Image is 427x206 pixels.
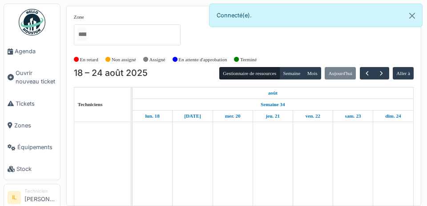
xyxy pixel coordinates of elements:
span: Tickets [16,99,56,108]
button: Précédent [360,67,375,80]
label: Zone [74,13,84,21]
span: Équipements [17,143,56,151]
button: Aujourd'hui [325,67,356,79]
a: 18 août 2025 [143,111,161,122]
li: IL [8,191,21,204]
a: Agenda [4,40,60,62]
button: Gestionnaire de ressources [219,67,280,79]
button: Mois [303,67,321,79]
button: Close [402,4,422,28]
label: En attente d'approbation [178,56,227,63]
button: Aller à [393,67,414,79]
span: Agenda [15,47,56,55]
label: Terminé [240,56,257,63]
label: Non assigné [112,56,136,63]
a: 19 août 2025 [182,111,203,122]
a: 21 août 2025 [263,111,282,122]
a: Équipements [4,136,60,158]
span: Stock [16,165,56,173]
button: Suivant [374,67,389,80]
label: En retard [80,56,98,63]
a: Tickets [4,93,60,115]
a: 22 août 2025 [303,111,323,122]
a: Ouvrir nouveau ticket [4,62,60,92]
label: Assigné [149,56,165,63]
a: 18 août 2025 [266,87,280,99]
a: 20 août 2025 [223,111,243,122]
div: Technicien [24,188,56,194]
a: 24 août 2025 [383,111,403,122]
h2: 18 – 24 août 2025 [74,68,148,79]
a: Stock [4,158,60,180]
span: Zones [14,121,56,130]
a: Semaine 34 [258,99,287,110]
img: Badge_color-CXgf-gQk.svg [19,9,45,36]
input: Tous [77,28,86,41]
span: Techniciens [78,102,103,107]
button: Semaine [279,67,304,79]
a: Zones [4,115,60,136]
div: Connecté(e). [209,4,423,27]
a: 23 août 2025 [343,111,363,122]
span: Ouvrir nouveau ticket [16,69,56,86]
